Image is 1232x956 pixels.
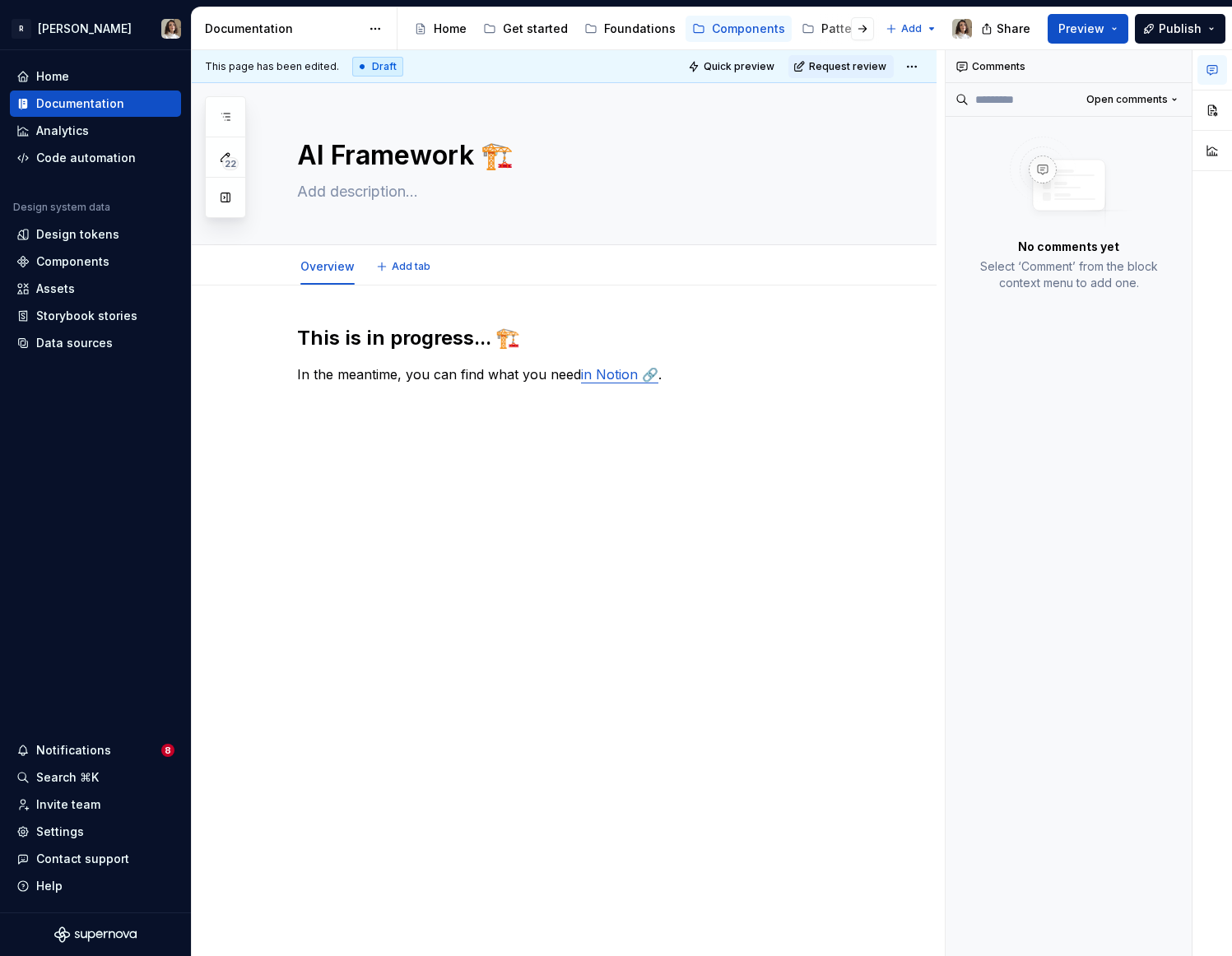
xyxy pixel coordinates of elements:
[1086,93,1168,106] span: Open comments
[36,150,136,166] div: Code automation
[434,21,467,37] div: Home
[407,16,473,42] a: Home
[36,226,119,243] div: Design tokens
[10,846,181,872] button: Contact support
[997,21,1030,37] span: Share
[294,136,867,175] textarea: AI Framework 🏗️
[1018,239,1119,255] p: No comments yet
[686,16,792,42] a: Components
[36,335,113,351] div: Data sources
[946,50,1192,83] div: Comments
[161,19,181,39] img: Sandrina pereira
[503,21,568,37] div: Get started
[54,926,137,943] svg: Supernova Logo
[10,118,181,144] a: Analytics
[683,55,782,78] button: Quick preview
[10,221,181,248] a: Design tokens
[704,60,774,73] span: Quick preview
[795,16,876,42] a: Patterns
[10,764,181,791] button: Search ⌘K
[36,95,124,112] div: Documentation
[10,791,181,818] a: Invite team
[161,744,174,757] span: 8
[477,16,574,42] a: Get started
[10,90,181,117] a: Documentation
[712,21,785,37] div: Components
[10,276,181,302] a: Assets
[297,325,871,351] h2: This is in progress... 🏗️
[1159,21,1202,37] span: Publish
[352,57,403,77] div: Draft
[10,873,181,899] button: Help
[36,123,89,139] div: Analytics
[38,21,132,37] div: [PERSON_NAME]
[10,248,181,275] a: Components
[205,60,339,73] span: This page has been edited.
[36,851,129,867] div: Contact support
[205,21,360,37] div: Documentation
[1048,14,1128,44] button: Preview
[371,255,438,278] button: Add tab
[952,19,972,39] img: Sandrina pereira
[1058,21,1104,37] span: Preview
[294,248,361,283] div: Overview
[36,824,84,840] div: Settings
[578,16,682,42] a: Foundations
[10,819,181,845] a: Settings
[10,737,181,763] button: Notifications8
[300,259,355,273] a: Overview
[222,157,239,170] span: 22
[36,68,69,85] div: Home
[788,55,894,78] button: Request review
[3,11,188,46] button: R[PERSON_NAME]Sandrina pereira
[10,330,181,356] a: Data sources
[36,796,100,813] div: Invite team
[13,201,110,214] div: Design system data
[901,22,922,35] span: Add
[965,258,1172,291] p: Select ‘Comment’ from the block context menu to add one.
[297,364,871,384] p: In the meantime, you can find what you need .
[36,769,99,786] div: Search ⌘K
[581,366,658,383] a: in Notion 🔗
[10,303,181,329] a: Storybook stories
[36,281,75,297] div: Assets
[392,260,430,273] span: Add tab
[407,12,877,45] div: Page tree
[36,253,109,270] div: Components
[36,308,137,324] div: Storybook stories
[604,21,676,37] div: Foundations
[36,742,111,759] div: Notifications
[1135,14,1225,44] button: Publish
[10,63,181,90] a: Home
[1079,88,1185,111] button: Open comments
[809,60,886,73] span: Request review
[881,17,942,40] button: Add
[12,19,31,39] div: R
[36,878,63,894] div: Help
[973,14,1041,44] button: Share
[10,145,181,171] a: Code automation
